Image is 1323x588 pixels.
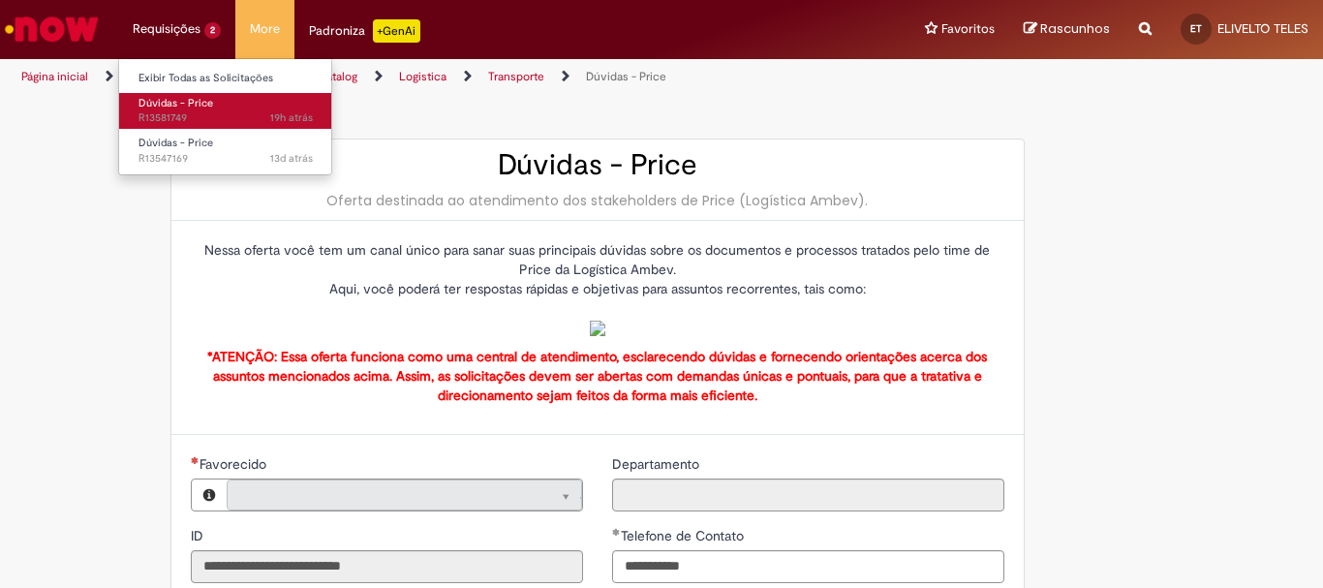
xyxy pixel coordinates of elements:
span: More [250,19,280,39]
span: R13547169 [138,151,313,167]
label: Somente leitura - ID [191,526,207,545]
img: ServiceNow [2,10,102,48]
span: 19h atrás [270,110,313,125]
time: 18/09/2025 13:35:10 [270,151,313,166]
time: 30/09/2025 14:12:18 [270,110,313,125]
ul: Requisições [118,58,332,175]
ul: Trilhas de página [15,59,868,95]
img: sys_attachment.do [590,321,605,336]
a: Rascunhos [1024,20,1110,39]
span: ELIVELTO TELES [1217,20,1308,37]
a: Limpar campo Favorecido [227,480,582,511]
a: Aberto R13547169 : Dúvidas - Price [119,133,332,169]
a: Página inicial [21,69,88,84]
span: Requisições [133,19,200,39]
p: Nessa oferta você tem um canal único para sanar suas principais dúvidas sobre os documentos e pro... [191,240,1004,337]
a: Transporte [488,69,544,84]
span: Somente leitura - Departamento [612,455,703,473]
a: Aberto R13581749 : Dúvidas - Price [119,93,332,129]
span: 2 [204,22,221,39]
div: Oferta destinada ao atendimento dos stakeholders de Price (Logística Ambev). [191,191,1004,210]
h2: Dúvidas - Price [191,149,1004,181]
input: Telefone de Contato [612,550,1004,583]
label: Somente leitura - Necessários - Favorecido [191,454,270,474]
span: Dúvidas - Price [138,96,213,110]
a: Logistica [399,69,446,84]
span: 13d atrás [270,151,313,166]
p: +GenAi [373,19,420,43]
div: Padroniza [309,19,420,43]
span: Dúvidas - Price [138,136,213,150]
label: Somente leitura - Departamento [612,454,703,474]
input: Departamento [612,479,1004,511]
a: Dúvidas - Price [586,69,666,84]
a: Exibir Todas as Solicitações [119,68,332,89]
span: Somente leitura - ID [191,527,207,544]
span: R13581749 [138,110,313,126]
span: Necessários [191,456,200,464]
span: Rascunhos [1040,19,1110,38]
button: Favorecido, Visualizar este registro [192,480,227,511]
span: Telefone de Contato [621,527,748,544]
span: Necessários - Favorecido [200,455,270,473]
strong: *ATENÇÃO: Essa oferta funciona como uma central de atendimento, esclarecendo dúvidas e fornecendo... [207,348,987,404]
span: Favoritos [941,19,995,39]
span: Obrigatório Preenchido [612,528,621,536]
input: ID [191,550,583,583]
span: ET [1190,22,1202,35]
